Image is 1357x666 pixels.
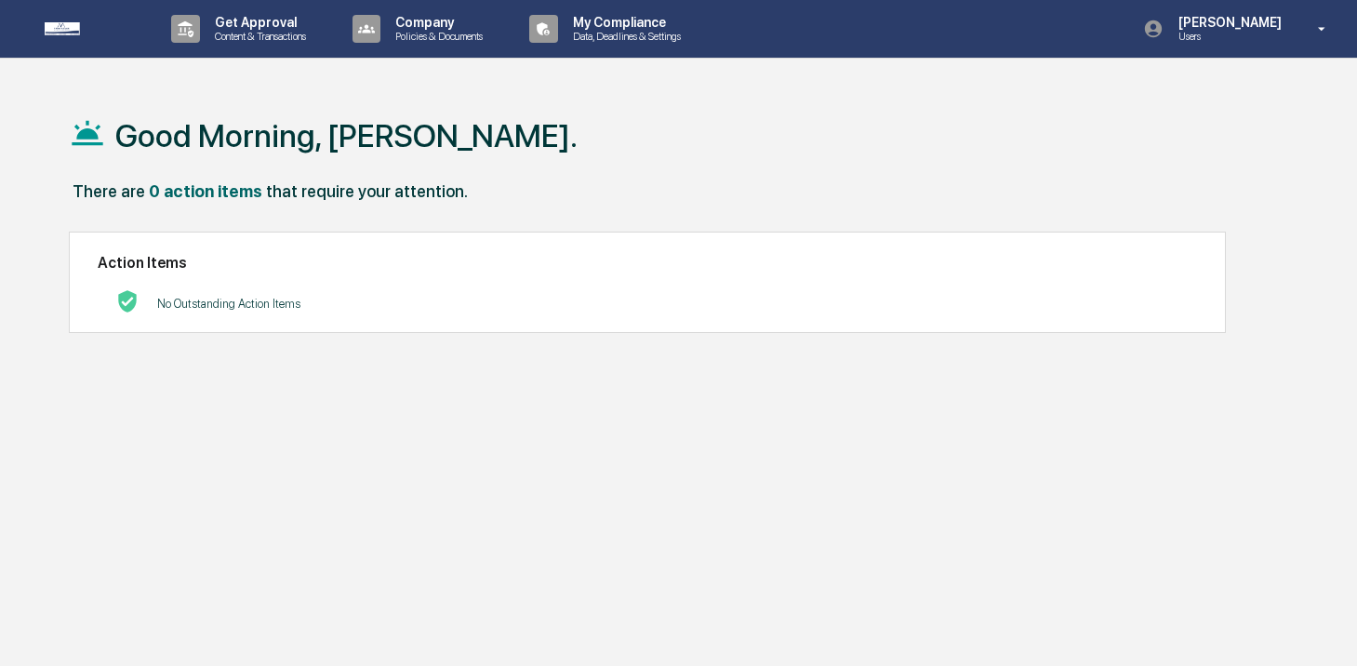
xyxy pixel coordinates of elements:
[558,30,690,43] p: Data, Deadlines & Settings
[200,30,315,43] p: Content & Transactions
[1164,15,1291,30] p: [PERSON_NAME]
[98,254,1197,272] h2: Action Items
[380,30,492,43] p: Policies & Documents
[1164,30,1291,43] p: Users
[558,15,690,30] p: My Compliance
[45,22,134,35] img: logo
[115,117,578,154] h1: Good Morning, [PERSON_NAME].
[73,181,145,201] div: There are
[266,181,468,201] div: that require your attention.
[116,290,139,313] img: No Actions logo
[149,181,262,201] div: 0 action items
[200,15,315,30] p: Get Approval
[380,15,492,30] p: Company
[157,297,300,311] p: No Outstanding Action Items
